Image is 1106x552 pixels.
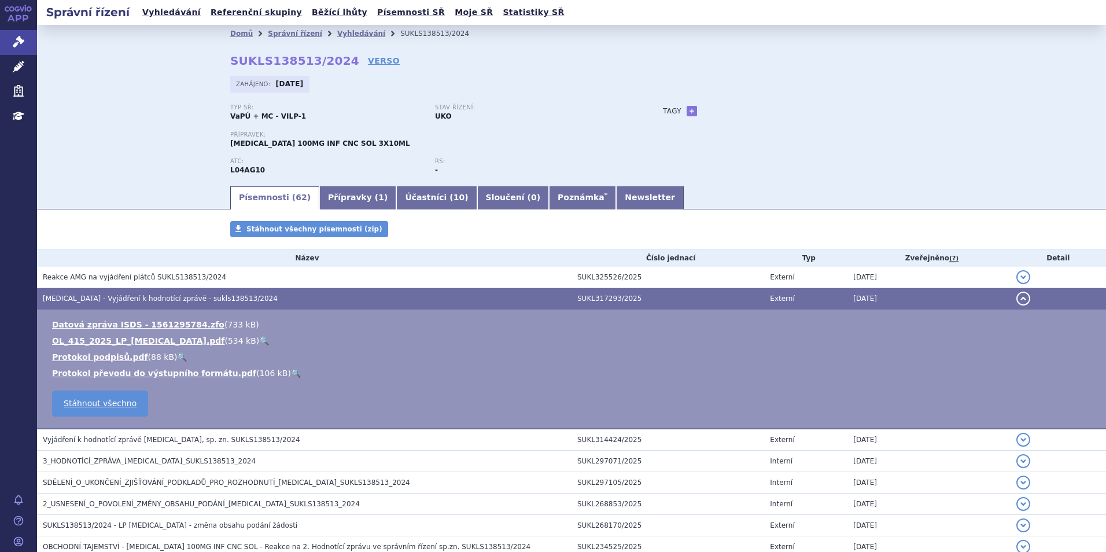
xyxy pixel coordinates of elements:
th: Číslo jednací [572,249,764,267]
a: 🔍 [177,352,187,362]
a: Stáhnout všechno [52,391,148,417]
a: Běžící lhůty [308,5,371,20]
a: Statistiky SŘ [499,5,567,20]
span: Interní [770,479,792,487]
span: 62 [296,193,307,202]
strong: VaPÚ + MC - VILP-1 [230,112,306,120]
th: Typ [764,249,847,267]
span: 3_HODNOTÍCÍ_ZPRÁVA_UPLIZNA_SUKLS138513_2024 [43,457,256,465]
p: Typ SŘ: [230,104,423,111]
span: 733 kB [227,320,256,329]
a: VERSO [368,55,400,67]
span: OBCHODNÍ TAJEMSTVÍ - UPLIZNA 100MG INF CNC SOL - Reakce na 2. Hodnotící zprávu ve správním řízení... [43,543,530,551]
p: Přípravek: [230,131,640,138]
a: Vyhledávání [337,30,385,38]
li: ( ) [52,367,1094,379]
button: detail [1016,433,1030,447]
span: Externí [770,521,794,529]
span: Externí [770,273,794,281]
a: Účastníci (10) [396,186,477,209]
span: Externí [770,295,794,303]
th: Zveřejněno [847,249,1010,267]
td: [DATE] [847,494,1010,515]
span: SUKLS138513/2024 - LP Uplizna - změna obsahu podání žádosti [43,521,297,529]
a: Písemnosti SŘ [374,5,448,20]
a: Stáhnout všechny písemnosti (zip) [230,221,388,237]
a: Referenční skupiny [207,5,305,20]
span: 0 [531,193,537,202]
span: 534 kB [228,336,256,345]
span: Reakce AMG na vyjádření plátců SUKLS138513/2024 [43,273,226,281]
a: + [687,106,697,116]
button: detail [1016,476,1030,490]
td: SUKL325526/2025 [572,267,764,288]
a: Poznámka* [549,186,616,209]
a: Protokol převodu do výstupního formátu.pdf [52,369,256,378]
span: Vyjádření k hodnotící zprávě UPLIZNA, sp. zn. SUKLS138513/2024 [43,436,300,444]
a: Správní řízení [268,30,322,38]
a: Přípravky (1) [319,186,396,209]
span: SDĚLENÍ_O_UKONČENÍ_ZJIŠŤOVÁNÍ_PODKLADŮ_PRO_ROZHODNUTÍ_UPLIZNA_SUKLS138513_2024 [43,479,410,487]
a: Domů [230,30,253,38]
span: 1 [378,193,384,202]
p: RS: [435,158,628,165]
strong: INEBILIZUMAB [230,166,265,174]
td: SUKL317293/2025 [572,288,764,310]
strong: - [435,166,438,174]
span: Stáhnout všechny písemnosti (zip) [246,225,382,233]
h2: Správní řízení [37,4,139,20]
a: Písemnosti (62) [230,186,319,209]
td: [DATE] [847,429,1010,451]
p: ATC: [230,158,423,165]
strong: [DATE] [276,80,304,88]
td: [DATE] [847,515,1010,536]
span: Interní [770,457,792,465]
a: Sloučení (0) [477,186,549,209]
a: OL_415_2025_LP_[MEDICAL_DATA].pdf [52,336,224,345]
td: [DATE] [847,472,1010,494]
td: SUKL297105/2025 [572,472,764,494]
p: Stav řízení: [435,104,628,111]
span: 88 kB [151,352,174,362]
a: Datová zpráva ISDS - 1561295784.zfo [52,320,224,329]
span: Interní [770,500,792,508]
span: 10 [454,193,464,202]
a: 🔍 [259,336,269,345]
span: UPLIZNA - Vyjádření k hodnotící zprávě - sukls138513/2024 [43,295,278,303]
li: ( ) [52,319,1094,330]
td: [DATE] [847,451,1010,472]
strong: SUKLS138513/2024 [230,54,359,68]
td: SUKL314424/2025 [572,429,764,451]
li: SUKLS138513/2024 [400,25,484,42]
button: detail [1016,292,1030,306]
a: Moje SŘ [451,5,496,20]
span: 2_USNESENÍ_O_POVOLENÍ_ZMĚNY_OBSAHU_PODÁNÍ_UPLIZNA_SUKLS138513_2024 [43,500,360,508]
button: detail [1016,454,1030,468]
th: Název [37,249,572,267]
td: [DATE] [847,267,1010,288]
span: 106 kB [260,369,288,378]
td: [DATE] [847,288,1010,310]
li: ( ) [52,351,1094,363]
button: detail [1016,518,1030,532]
li: ( ) [52,335,1094,347]
td: SUKL297071/2025 [572,451,764,472]
td: SUKL268853/2025 [572,494,764,515]
span: Zahájeno: [236,79,272,89]
span: Externí [770,436,794,444]
a: Vyhledávání [139,5,204,20]
td: SUKL268170/2025 [572,515,764,536]
abbr: (?) [949,255,958,263]
span: Externí [770,543,794,551]
a: 🔍 [291,369,301,378]
strong: UKO [435,112,452,120]
h3: Tagy [663,104,681,118]
button: detail [1016,270,1030,284]
button: detail [1016,497,1030,511]
a: Protokol podpisů.pdf [52,352,148,362]
th: Detail [1011,249,1106,267]
span: [MEDICAL_DATA] 100MG INF CNC SOL 3X10ML [230,139,410,148]
a: Newsletter [616,186,684,209]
